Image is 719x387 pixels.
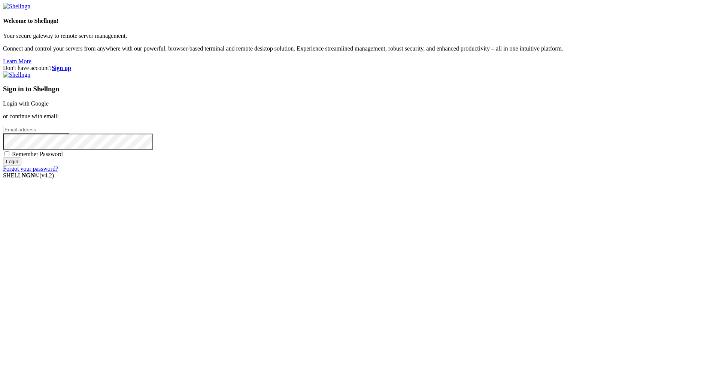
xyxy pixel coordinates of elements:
input: Email address [3,126,69,134]
span: SHELL © [3,172,54,179]
a: Sign up [52,65,71,71]
h3: Sign in to Shellngn [3,85,716,93]
img: Shellngn [3,71,30,78]
b: NGN [22,172,35,179]
a: Login with Google [3,100,49,107]
h4: Welcome to Shellngn! [3,18,716,24]
input: Login [3,158,21,165]
a: Learn More [3,58,31,64]
span: 4.2.0 [40,172,54,179]
p: Your secure gateway to remote server management. [3,33,716,39]
span: Remember Password [12,151,63,157]
p: or continue with email: [3,113,716,120]
a: Forgot your password? [3,165,58,172]
p: Connect and control your servers from anywhere with our powerful, browser-based terminal and remo... [3,45,716,52]
input: Remember Password [4,151,9,156]
img: Shellngn [3,3,30,10]
div: Don't have account? [3,65,716,71]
